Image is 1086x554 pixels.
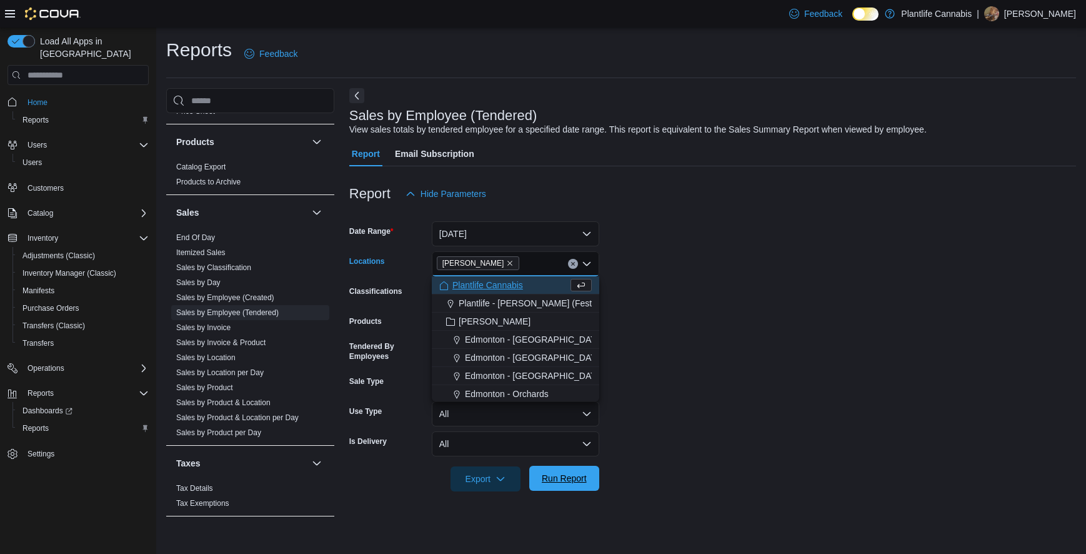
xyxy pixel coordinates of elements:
span: Manifests [17,283,149,298]
span: Operations [22,361,149,376]
span: Run Report [542,472,587,485]
a: Users [17,155,47,170]
span: [PERSON_NAME] [459,315,531,328]
button: Products [309,134,324,149]
span: Sales by Product [176,383,233,393]
p: [PERSON_NAME] [1004,6,1076,21]
a: Dashboards [12,402,154,420]
span: Export [458,466,513,491]
button: Transfers (Classic) [12,317,154,335]
button: Customers [2,179,154,197]
span: Settings [22,446,149,461]
span: Email Subscription [395,141,474,166]
button: Operations [22,361,69,376]
span: Sales by Employee (Created) [176,293,274,303]
span: Tax Exemptions [176,498,229,508]
button: Plantlife Cannabis [432,276,599,295]
a: Sales by Product & Location [176,398,271,407]
button: Sales [176,206,307,219]
button: Operations [2,360,154,377]
button: Plantlife - [PERSON_NAME] (Festival) [432,295,599,313]
span: Transfers [22,338,54,348]
a: End Of Day [176,233,215,242]
button: Taxes [309,456,324,471]
a: Manifests [17,283,59,298]
button: Inventory [2,229,154,247]
button: Catalog [22,206,58,221]
a: Reports [17,113,54,128]
a: Itemized Sales [176,248,226,257]
span: Transfers [17,336,149,351]
button: Edmonton - Orchards [432,385,599,403]
a: Inventory Manager (Classic) [17,266,121,281]
span: Reports [22,115,49,125]
button: Edmonton - [GEOGRAPHIC_DATA] [432,367,599,385]
a: Transfers (Classic) [17,318,90,333]
a: Catalog Export [176,163,226,171]
span: Sales by Invoice & Product [176,338,266,348]
button: Products [176,136,307,148]
span: Sales by Product per Day [176,428,261,438]
a: Customers [22,181,69,196]
span: Transfers (Classic) [22,321,85,331]
span: Catalog [27,208,53,218]
span: Edmonton - [GEOGRAPHIC_DATA] [465,333,604,346]
span: Tax Details [176,483,213,493]
a: Sales by Location [176,353,236,362]
p: Plantlife Cannabis [901,6,972,21]
label: Use Type [349,406,382,416]
span: Plantlife Cannabis [452,279,523,291]
button: Clear input [568,259,578,269]
a: Home [22,95,52,110]
h3: Sales [176,206,199,219]
p: | [977,6,979,21]
div: Mary Babiuk [984,6,999,21]
h3: Report [349,186,391,201]
h3: Taxes [176,457,201,470]
span: Products to Archive [176,177,241,187]
button: Next [349,88,364,103]
span: Plantlife - [PERSON_NAME] (Festival) [459,297,608,310]
button: Reports [12,111,154,129]
span: Catalog Export [176,162,226,172]
label: Date Range [349,226,394,236]
label: Sale Type [349,376,384,386]
span: Sales by Product & Location per Day [176,413,299,423]
button: All [432,401,599,426]
span: Reports [22,386,149,401]
span: Hide Parameters [421,188,486,200]
h3: Sales by Employee (Tendered) [349,108,537,123]
h3: Products [176,136,214,148]
button: Manifests [12,282,154,300]
button: Taxes [176,457,307,470]
span: Itemized Sales [176,248,226,258]
div: Taxes [166,481,334,516]
span: Sales by Employee (Tendered) [176,308,279,318]
span: Load All Apps in [GEOGRAPHIC_DATA] [35,35,149,60]
input: Dark Mode [852,8,879,21]
button: Adjustments (Classic) [12,247,154,264]
a: Adjustments (Classic) [17,248,100,263]
span: Users [17,155,149,170]
a: Sales by Invoice & Product [176,338,266,347]
span: Sales by Location per Day [176,368,264,378]
a: Sales by Product & Location per Day [176,413,299,422]
span: Inventory Manager (Classic) [22,268,116,278]
button: Export [451,466,521,491]
button: Transfers [12,335,154,352]
span: Purchase Orders [17,301,149,316]
button: Reports [22,386,59,401]
a: Products to Archive [176,178,241,186]
span: Wainwright [437,256,520,270]
span: Edmonton - [GEOGRAPHIC_DATA] [465,370,604,382]
span: Feedback [804,8,842,20]
span: Users [22,138,149,153]
a: Dashboards [17,403,77,418]
button: Users [2,136,154,154]
button: Reports [12,420,154,437]
button: All [432,431,599,456]
a: Sales by Employee (Tendered) [176,308,279,317]
span: Dashboards [17,403,149,418]
a: Sales by Employee (Created) [176,293,274,302]
span: Operations [27,363,64,373]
